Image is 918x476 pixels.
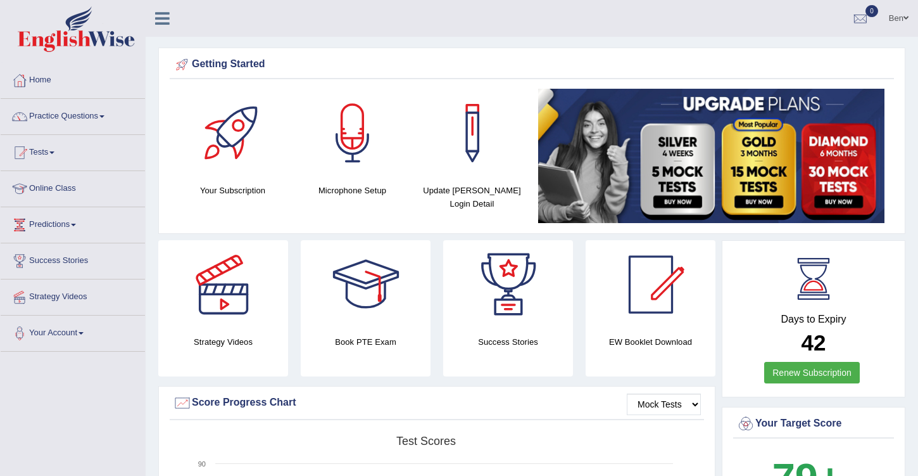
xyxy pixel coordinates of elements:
h4: Microphone Setup [299,184,406,197]
span: 0 [865,5,878,17]
div: Your Target Score [736,415,891,434]
b: 42 [802,330,826,355]
h4: Book PTE Exam [301,335,431,349]
h4: Your Subscription [179,184,286,197]
div: Getting Started [173,55,891,74]
a: Predictions [1,207,145,239]
h4: EW Booklet Download [586,335,715,349]
h4: Success Stories [443,335,573,349]
tspan: Test scores [396,435,456,447]
a: Online Class [1,171,145,203]
a: Strategy Videos [1,280,145,311]
img: small5.jpg [538,89,884,223]
text: 90 [198,460,206,468]
a: Tests [1,135,145,167]
a: Home [1,63,145,94]
a: Your Account [1,316,145,347]
h4: Strategy Videos [158,335,288,349]
h4: Days to Expiry [736,314,891,325]
div: Score Progress Chart [173,394,701,413]
a: Success Stories [1,243,145,275]
h4: Update [PERSON_NAME] Login Detail [418,184,525,210]
a: Practice Questions [1,99,145,131]
a: Renew Subscription [764,362,860,383]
